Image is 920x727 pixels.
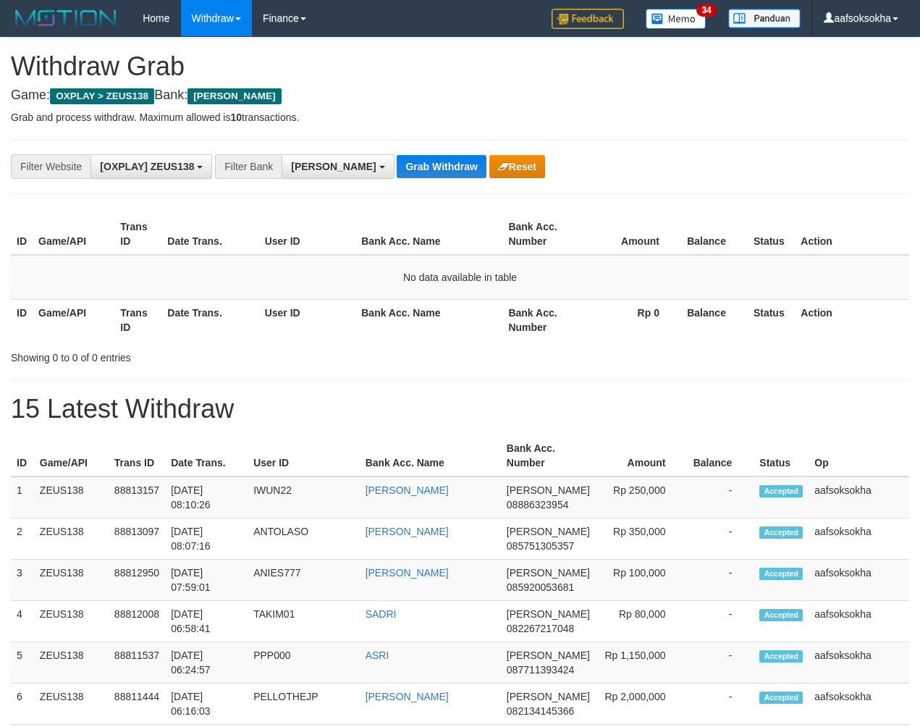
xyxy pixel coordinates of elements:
span: Copy 087711393424 to clipboard [507,664,574,676]
td: Rp 250,000 [596,476,688,518]
th: Game/API [34,435,109,476]
td: 5 [11,642,34,684]
td: ANIES777 [248,560,360,601]
td: - [687,684,754,725]
th: Bank Acc. Name [360,435,501,476]
th: User ID [259,214,356,255]
td: Rp 100,000 [596,560,688,601]
th: Action [795,214,909,255]
td: 88811444 [109,684,165,725]
th: Date Trans. [161,299,258,340]
th: Trans ID [114,299,161,340]
img: Button%20Memo.svg [646,9,706,29]
th: Action [795,299,909,340]
td: 6 [11,684,34,725]
td: Rp 350,000 [596,518,688,560]
td: - [687,642,754,684]
th: Bank Acc. Number [502,299,583,340]
span: Copy 082134145366 to clipboard [507,705,574,717]
a: SADRI [366,608,397,620]
a: ASRI [366,650,389,661]
td: [DATE] 08:10:26 [165,476,248,518]
th: ID [11,435,34,476]
th: Balance [687,435,754,476]
span: Copy 085920053681 to clipboard [507,581,574,593]
th: Bank Acc. Name [355,214,502,255]
td: - [687,601,754,642]
span: Accepted [759,485,803,497]
span: [PERSON_NAME] [507,608,590,620]
button: Reset [489,155,545,178]
th: Status [748,214,795,255]
span: Accepted [759,609,803,621]
th: Balance [681,214,748,255]
span: Copy 08886323954 to clipboard [507,499,569,510]
span: [PERSON_NAME] [507,484,590,496]
td: IWUN22 [248,476,360,518]
th: Op [809,435,909,476]
td: 88813157 [109,476,165,518]
p: Grab and process withdraw. Maximum allowed is transactions. [11,110,909,125]
h1: 15 Latest Withdraw [11,395,909,424]
button: [PERSON_NAME] [282,154,394,179]
td: 2 [11,518,34,560]
th: Status [748,299,795,340]
td: [DATE] 06:24:57 [165,642,248,684]
td: - [687,518,754,560]
td: 1 [11,476,34,518]
td: 88812950 [109,560,165,601]
td: - [687,560,754,601]
strong: 10 [230,112,242,123]
th: Date Trans. [161,214,258,255]
td: aafsoksokha [809,601,909,642]
td: aafsoksokha [809,684,909,725]
span: Accepted [759,568,803,580]
span: Accepted [759,692,803,704]
span: Copy 085751305357 to clipboard [507,540,574,552]
span: [PERSON_NAME] [507,691,590,702]
td: ZEUS138 [34,476,109,518]
th: Trans ID [109,435,165,476]
td: ZEUS138 [34,560,109,601]
a: [PERSON_NAME] [366,526,449,537]
td: PELLOTHEJP [248,684,360,725]
td: ZEUS138 [34,518,109,560]
th: Balance [681,299,748,340]
button: Grab Withdraw [397,155,486,178]
th: Status [754,435,809,476]
span: [OXPLAY] ZEUS138 [100,161,194,172]
td: [DATE] 07:59:01 [165,560,248,601]
th: Amount [596,435,688,476]
span: [PERSON_NAME] [291,161,376,172]
td: 88813097 [109,518,165,560]
img: MOTION_logo.png [11,7,121,29]
th: Date Trans. [165,435,248,476]
span: [PERSON_NAME] [187,88,281,104]
td: PPP000 [248,642,360,684]
span: Accepted [759,650,803,663]
a: [PERSON_NAME] [366,691,449,702]
td: [DATE] 08:07:16 [165,518,248,560]
div: Filter Website [11,154,90,179]
td: TAKIM01 [248,601,360,642]
td: 3 [11,560,34,601]
img: Feedback.jpg [552,9,624,29]
a: [PERSON_NAME] [366,567,449,579]
td: - [687,476,754,518]
th: Trans ID [114,214,161,255]
a: [PERSON_NAME] [366,484,449,496]
img: panduan.png [728,9,801,28]
span: Copy 082267217048 to clipboard [507,623,574,634]
th: User ID [259,299,356,340]
td: ZEUS138 [34,601,109,642]
h4: Game: Bank: [11,88,909,103]
td: aafsoksokha [809,642,909,684]
span: OXPLAY > ZEUS138 [50,88,154,104]
td: Rp 2,000,000 [596,684,688,725]
th: Game/API [33,214,114,255]
span: [PERSON_NAME] [507,567,590,579]
span: [PERSON_NAME] [507,526,590,537]
span: [PERSON_NAME] [507,650,590,661]
td: 88812008 [109,601,165,642]
th: Bank Acc. Number [501,435,596,476]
